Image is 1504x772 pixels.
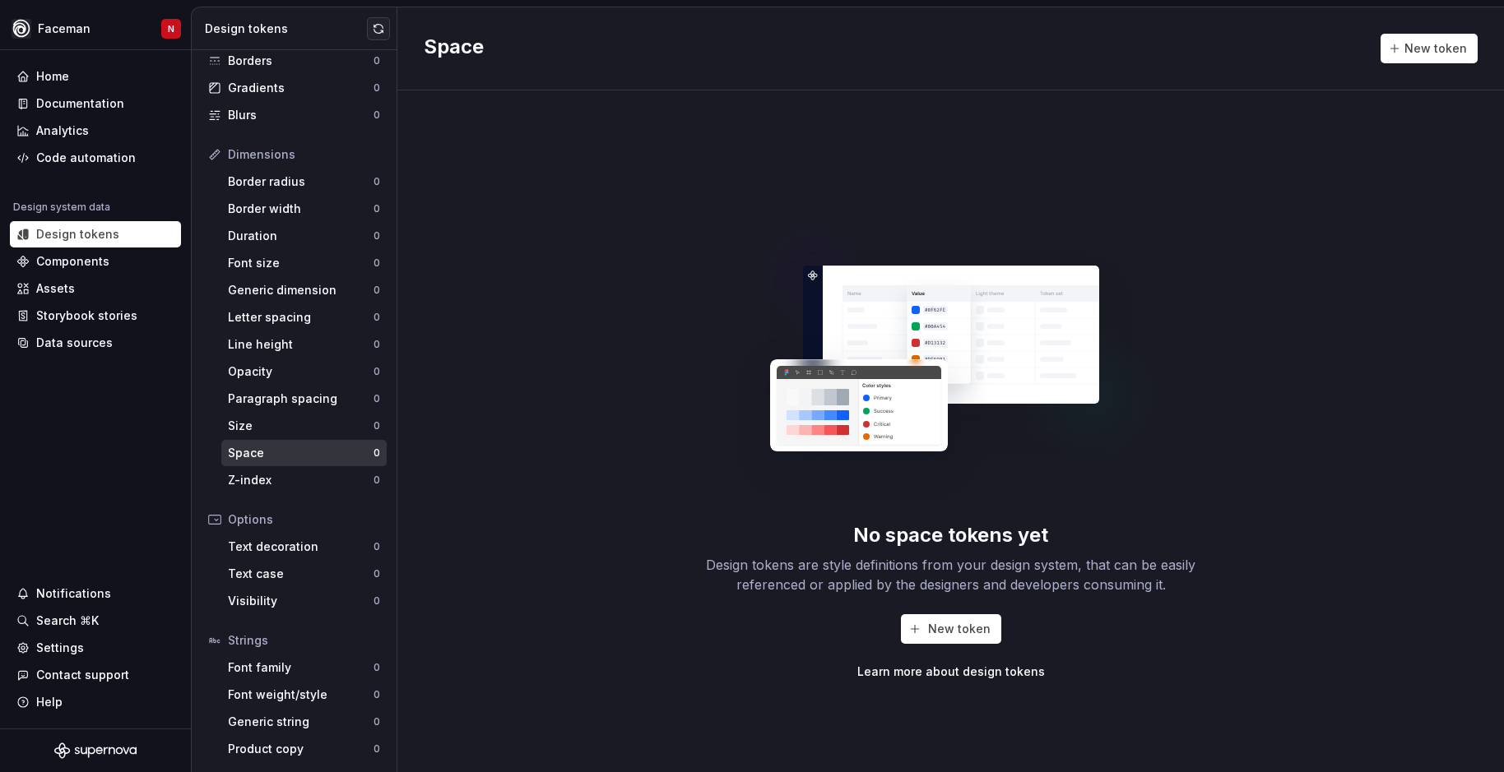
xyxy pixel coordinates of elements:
div: Notifications [36,585,111,602]
div: Borders [228,53,374,69]
div: 0 [374,715,380,728]
div: 0 [374,446,380,460]
button: New token [1381,34,1478,63]
div: Assets [36,280,75,297]
a: Visibility0 [221,588,387,614]
div: Code automation [36,150,136,166]
div: Generic dimension [228,282,374,298]
button: Help [10,689,181,715]
div: 0 [374,229,380,243]
a: Z-index0 [221,467,387,493]
div: Design tokens [36,226,119,243]
div: Design tokens are style definitions from your design system, that can be easily referenced or app... [688,555,1214,594]
a: Font size0 [221,250,387,276]
div: 0 [374,54,380,67]
a: Learn more about design tokens [857,663,1045,680]
a: Font weight/style0 [221,682,387,708]
a: Storybook stories [10,303,181,329]
div: Product copy [228,741,374,757]
div: Design tokens [205,21,367,37]
div: Text decoration [228,539,374,555]
div: Options [228,511,380,528]
a: Home [10,63,181,90]
div: 0 [374,175,380,188]
div: N [168,22,174,35]
div: Gradients [228,80,374,96]
div: 0 [374,594,380,608]
div: 0 [374,742,380,756]
a: Components [10,248,181,275]
a: Borders0 [202,48,387,74]
a: Blurs0 [202,102,387,128]
h2: Space [424,34,484,63]
div: 0 [374,311,380,324]
span: New token [928,621,991,637]
div: Font family [228,659,374,676]
button: FacemanN [3,11,188,46]
a: Data sources [10,330,181,356]
div: Z-index [228,472,374,488]
div: Visibility [228,593,374,609]
a: Duration0 [221,223,387,249]
span: New token [1404,40,1467,57]
div: Space [228,445,374,461]
a: Settings [10,635,181,661]
a: Generic string0 [221,709,387,735]
div: 0 [374,284,380,297]
a: Product copy0 [221,736,387,762]
div: Help [36,694,63,710]
div: Duration [228,228,374,244]
a: Line height0 [221,331,387,358]
div: Analytics [36,123,89,139]
div: 0 [374,81,380,95]
a: Text decoration0 [221,534,387,560]
div: 0 [374,567,380,580]
button: Contact support [10,662,181,688]
a: Border width0 [221,196,387,222]
a: Gradients0 [202,75,387,101]
a: Documentation [10,90,181,117]
div: Documentation [36,95,124,112]
img: 87d06435-c97f-426c-aa5d-5eb8acd3d8b3.png [12,19,31,39]
div: Settings [36,640,84,656]
div: 0 [374,419,380,432]
a: Assets [10,275,181,302]
div: Border radius [228,173,374,190]
div: Design system data [13,201,110,214]
div: Data sources [36,335,113,351]
svg: Supernova Logo [54,742,137,759]
button: New token [901,614,1001,644]
a: Generic dimension0 [221,277,387,303]
div: 0 [374,257,380,270]
div: 0 [374,109,380,122]
a: Code automation [10,145,181,171]
div: 0 [374,365,380,378]
a: Letter spacing0 [221,304,387,331]
div: Paragraph spacing [228,391,374,407]
div: Border width [228,201,374,217]
div: 0 [374,540,380,553]
a: Size0 [221,413,387,439]
a: Analytics [10,118,181,144]
div: Components [36,253,109,270]
div: Strings [228,632,380,649]
div: Font size [228,255,374,271]
div: Storybook stories [36,307,137,324]
a: Border radius0 [221,169,387,195]
div: Blurs [228,107,374,123]
div: Size [228,418,374,434]
div: 0 [374,202,380,215]
div: 0 [374,338,380,351]
a: Space0 [221,440,387,466]
a: Paragraph spacing0 [221,386,387,412]
a: Font family0 [221,654,387,681]
div: Home [36,68,69,85]
div: 0 [374,688,380,701]
div: Opacity [228,363,374,380]
div: Contact support [36,667,129,683]
div: 0 [374,474,380,487]
div: 0 [374,661,380,674]
button: Search ⌘K [10,608,181,634]
a: Design tokens [10,221,181,247]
